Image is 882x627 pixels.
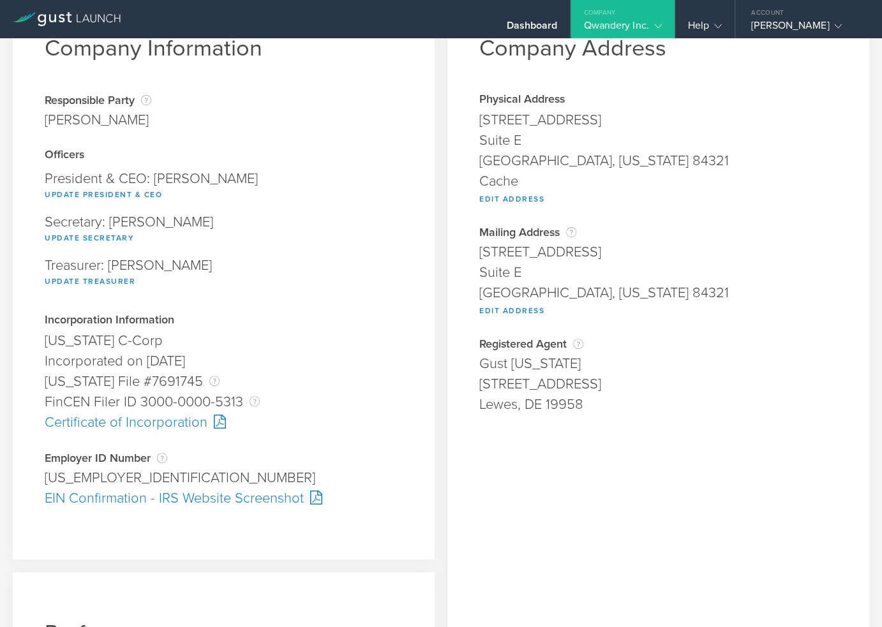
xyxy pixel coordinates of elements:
[479,394,837,415] div: Lewes, DE 19958
[751,19,860,38] div: [PERSON_NAME]
[45,149,403,162] div: Officers
[45,165,403,209] div: President & CEO: [PERSON_NAME]
[479,262,837,283] div: Suite E
[45,468,403,488] div: [US_EMPLOYER_IDENTIFICATION_NUMBER]
[479,34,837,62] h1: Company Address
[583,19,661,38] div: Qwandery Inc.
[45,274,135,289] button: Update Treasurer
[45,209,403,252] div: Secretary: [PERSON_NAME]
[479,130,837,151] div: Suite E
[479,283,837,303] div: [GEOGRAPHIC_DATA], [US_STATE] 84321
[45,371,403,392] div: [US_STATE] File #7691745
[479,374,837,394] div: [STREET_ADDRESS]
[45,351,403,371] div: Incorporated on [DATE]
[45,110,151,130] div: [PERSON_NAME]
[45,392,403,412] div: FinCEN Filer ID 3000-0000-5313
[45,230,134,246] button: Update Secretary
[45,330,403,351] div: [US_STATE] C-Corp
[45,252,403,295] div: Treasurer: [PERSON_NAME]
[45,314,403,327] div: Incorporation Information
[45,94,151,107] div: Responsible Party
[45,488,403,508] div: EIN Confirmation - IRS Website Screenshot
[479,242,837,262] div: [STREET_ADDRESS]
[479,171,837,191] div: Cache
[479,303,544,318] button: Edit Address
[479,191,544,207] button: Edit Address
[479,94,837,107] div: Physical Address
[479,353,837,374] div: Gust [US_STATE]
[688,19,722,38] div: Help
[45,412,403,432] div: Certificate of Incorporation
[506,19,557,38] div: Dashboard
[479,151,837,171] div: [GEOGRAPHIC_DATA], [US_STATE] 84321
[45,187,162,202] button: Update President & CEO
[479,110,837,130] div: [STREET_ADDRESS]
[45,452,403,464] div: Employer ID Number
[479,337,837,350] div: Registered Agent
[45,34,403,62] h1: Company Information
[479,226,837,239] div: Mailing Address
